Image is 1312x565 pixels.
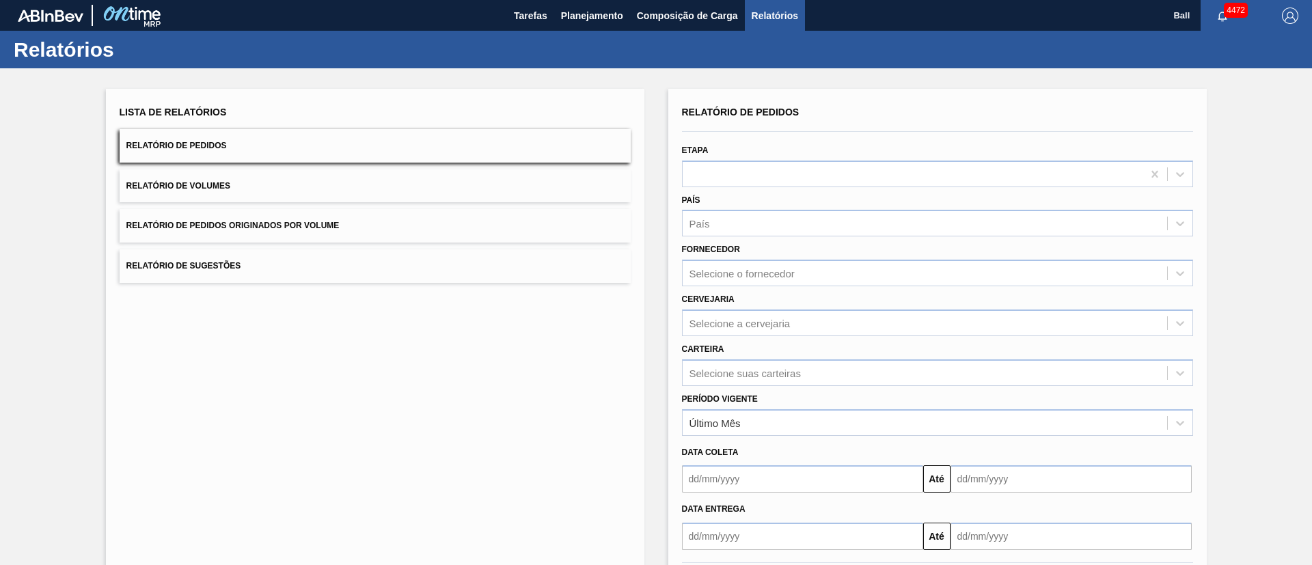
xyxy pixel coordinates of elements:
[682,504,746,514] span: Data entrega
[682,465,923,493] input: dd/mm/yyyy
[923,523,951,550] button: Até
[682,146,709,155] label: Etapa
[682,107,799,118] span: Relatório de Pedidos
[689,417,741,428] div: Último Mês
[120,129,631,163] button: Relatório de Pedidos
[923,465,951,493] button: Até
[120,209,631,243] button: Relatório de Pedidos Originados por Volume
[682,447,739,457] span: Data coleta
[951,465,1192,493] input: dd/mm/yyyy
[1282,8,1298,24] img: Logout
[689,268,795,279] div: Selecione o fornecedor
[752,8,798,24] span: Relatórios
[1201,6,1244,25] button: Notificações
[126,181,230,191] span: Relatório de Volumes
[637,8,738,24] span: Composição de Carga
[514,8,547,24] span: Tarefas
[120,249,631,283] button: Relatório de Sugestões
[689,218,710,230] div: País
[951,523,1192,550] input: dd/mm/yyyy
[689,367,801,378] div: Selecione suas carteiras
[120,169,631,203] button: Relatório de Volumes
[1224,3,1248,18] span: 4472
[682,245,740,254] label: Fornecedor
[682,294,735,304] label: Cervejaria
[126,141,227,150] span: Relatório de Pedidos
[682,523,923,550] input: dd/mm/yyyy
[561,8,623,24] span: Planejamento
[682,344,724,354] label: Carteira
[18,10,83,22] img: TNhmsLtSVTkK8tSr43FrP2fwEKptu5GPRR3wAAAABJRU5ErkJggg==
[126,221,340,230] span: Relatório de Pedidos Originados por Volume
[126,261,241,271] span: Relatório de Sugestões
[682,195,700,205] label: País
[682,394,758,404] label: Período Vigente
[14,42,256,57] h1: Relatórios
[120,107,227,118] span: Lista de Relatórios
[689,317,791,329] div: Selecione a cervejaria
